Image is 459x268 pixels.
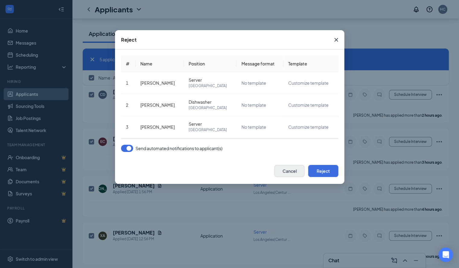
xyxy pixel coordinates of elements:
td: [PERSON_NAME] [135,94,184,116]
span: [GEOGRAPHIC_DATA] [189,83,231,89]
td: [PERSON_NAME] [135,72,184,94]
span: Dishwasher [189,99,231,105]
th: Name [135,55,184,72]
span: Customize template [288,124,329,130]
th: Position [184,55,236,72]
span: No template [241,102,266,108]
button: Reject [308,165,338,177]
span: [GEOGRAPHIC_DATA] [189,127,231,133]
span: Customize template [288,102,329,108]
span: No template [241,124,266,130]
td: [PERSON_NAME] [135,138,184,160]
div: Open Intercom Messenger [438,248,453,262]
svg: Cross [333,36,340,43]
button: Cancel [274,165,304,177]
span: No template [241,80,266,86]
span: 1 [126,80,128,86]
th: Message format [236,55,283,72]
span: 3 [126,124,128,130]
span: Server [189,121,231,127]
th: Template [283,55,338,72]
span: Send automated notifications to applicant(s) [135,145,222,152]
td: [PERSON_NAME] [135,116,184,138]
th: # [121,55,135,72]
span: 2 [126,102,128,108]
span: [GEOGRAPHIC_DATA] [189,105,231,111]
span: Server [189,77,231,83]
div: Reject [121,36,137,43]
button: Close [328,30,344,49]
span: Customize template [288,80,329,86]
